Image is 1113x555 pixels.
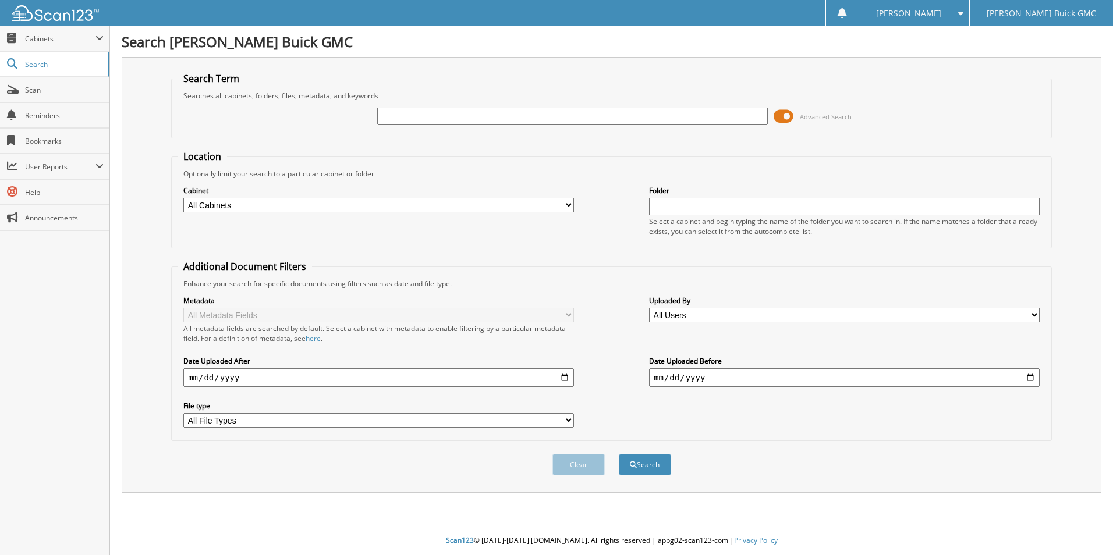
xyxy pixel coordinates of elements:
[649,186,1040,195] label: Folder
[183,401,574,411] label: File type
[25,111,104,120] span: Reminders
[649,216,1040,236] div: Select a cabinet and begin typing the name of the folder you want to search in. If the name match...
[122,32,1101,51] h1: Search [PERSON_NAME] Buick GMC
[987,10,1096,17] span: [PERSON_NAME] Buick GMC
[183,323,574,343] div: All metadata fields are searched by default. Select a cabinet with metadata to enable filtering b...
[183,356,574,366] label: Date Uploaded After
[734,535,778,545] a: Privacy Policy
[306,333,321,343] a: here
[649,368,1040,387] input: end
[178,91,1045,101] div: Searches all cabinets, folders, files, metadata, and keywords
[178,72,245,85] legend: Search Term
[183,186,574,195] label: Cabinet
[649,296,1040,305] label: Uploaded By
[25,59,102,69] span: Search
[25,187,104,197] span: Help
[25,136,104,146] span: Bookmarks
[876,10,941,17] span: [PERSON_NAME]
[110,526,1113,555] div: © [DATE]-[DATE] [DOMAIN_NAME]. All rights reserved | appg02-scan123-com |
[178,279,1045,289] div: Enhance your search for specific documents using filters such as date and file type.
[178,260,312,273] legend: Additional Document Filters
[25,213,104,223] span: Announcements
[25,162,95,172] span: User Reports
[619,454,671,475] button: Search
[178,150,227,163] legend: Location
[25,85,104,95] span: Scan
[552,454,605,475] button: Clear
[183,296,574,305] label: Metadata
[800,112,852,121] span: Advanced Search
[649,356,1040,366] label: Date Uploaded Before
[178,169,1045,179] div: Optionally limit your search to a particular cabinet or folder
[12,5,99,21] img: scan123-logo-white.svg
[446,535,474,545] span: Scan123
[183,368,574,387] input: start
[25,34,95,44] span: Cabinets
